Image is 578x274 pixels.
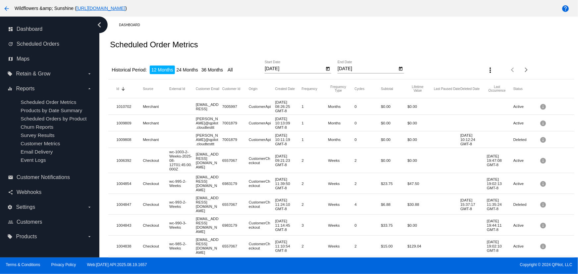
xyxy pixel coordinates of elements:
[354,103,381,110] mat-cell: 0
[487,85,507,92] button: Change sorting for LastOccurrenceUtc
[8,54,92,64] a: map Maps
[15,6,127,11] span: Wildflowers &amp; Sunshine ( )
[21,157,46,163] span: Event Logs
[196,131,222,148] mat-cell: [PERSON_NAME]@qpilot.cloudtesttt
[21,116,86,121] span: Scheduled Orders by Product
[222,201,249,208] mat-cell: 6557067
[169,148,196,173] mat-cell: wc-1003-2-Weeks-2025-08-12T01:45:00.000Z
[354,157,381,164] mat-cell: 2
[302,221,328,229] mat-cell: 3
[116,119,143,127] mat-cell: 1009809
[8,175,13,180] i: email
[143,221,169,229] mat-cell: Checkout
[407,103,434,110] mat-cell: $0.00
[354,180,381,187] mat-cell: 2
[381,136,407,143] mat-cell: $0.00
[562,5,570,13] mat-icon: help
[275,196,302,212] mat-cell: [DATE] 11:24:10 GMT-8
[17,56,29,62] span: Maps
[21,99,76,105] span: Scheduled Order Metrics
[328,85,349,92] button: Change sorting for FrequencyType
[506,63,520,76] button: Previous page
[354,87,364,91] button: Change sorting for Cycles
[487,152,513,168] mat-cell: [DATE] 19:47:08 GMT-8
[249,219,275,231] mat-cell: CustomerCheckout
[87,234,92,239] i: arrow_drop_down
[21,132,54,138] a: Survey Results
[460,131,487,148] mat-cell: [DATE] 10:12:24 GMT-8
[302,136,328,143] mat-cell: 1
[354,119,381,127] mat-cell: 0
[381,87,393,91] button: Change sorting for Subtotal
[381,157,407,164] mat-cell: $0.00
[143,119,169,127] mat-cell: Merchant
[328,119,355,127] mat-cell: Months
[222,119,249,127] mat-cell: 7001879
[275,217,302,233] mat-cell: [DATE] 11:14:45 GMT-8
[540,118,548,128] mat-icon: info
[87,205,92,210] i: arrow_drop_down
[8,56,13,62] i: map
[222,136,249,143] mat-cell: 7001879
[275,115,302,131] mat-cell: [DATE] 10:13:09 GMT-8
[17,26,42,32] span: Dashboard
[222,87,249,91] mat-header-cell: Customer Id
[21,149,53,155] a: Email Delivery
[116,136,143,143] mat-cell: 1009808
[249,136,275,143] mat-cell: CustomerApi
[397,65,404,72] button: Open calendar
[87,86,92,91] i: arrow_drop_down
[200,66,225,74] li: 36 Months
[275,238,302,254] mat-cell: [DATE] 11:10:54 GMT-8
[328,201,355,208] mat-cell: Weeks
[407,242,434,250] mat-cell: $129.04
[17,41,59,47] span: Scheduled Orders
[275,131,302,148] mat-cell: [DATE] 10:11:19 GMT-8
[381,180,407,187] mat-cell: $23.75
[540,199,548,209] mat-icon: info
[3,5,11,13] mat-icon: arrow_back
[302,242,328,250] mat-cell: 2
[407,136,434,143] mat-cell: $0.00
[540,241,548,251] mat-icon: info
[110,40,198,49] h2: Scheduled Order Metrics
[265,66,324,71] input: Start Date
[513,201,540,208] mat-cell: Deleted
[8,217,92,227] a: people_outline Customers
[407,119,434,127] mat-cell: $0.00
[222,157,249,164] mat-cell: 6557067
[328,136,355,143] mat-cell: Months
[460,87,487,91] mat-header-cell: Deleted Date
[21,108,82,113] span: Products by Date Summary
[8,41,13,47] i: update
[87,71,92,76] i: arrow_drop_down
[328,221,355,229] mat-cell: Weeks
[302,103,328,110] mat-cell: 1
[150,66,175,74] li: 12 Months
[7,234,13,239] i: local_offer
[381,119,407,127] mat-cell: $0.00
[196,173,222,194] mat-cell: [EMAIL_ADDRESS][DOMAIN_NAME]
[513,136,540,143] mat-cell: Deleted
[487,217,513,233] mat-cell: [DATE] 19:44:11 GMT-8
[51,262,76,267] a: Privacy Policy
[513,221,540,229] mat-cell: Active
[354,136,381,143] mat-cell: 0
[196,194,222,214] mat-cell: [EMAIL_ADDRESS][DOMAIN_NAME]
[328,103,355,110] mat-cell: Months
[17,189,41,195] span: Webhooks
[487,175,513,192] mat-cell: [DATE] 19:02:13 GMT-8
[7,205,13,210] i: settings
[169,240,196,252] mat-cell: wc-985-2-Weeks
[143,180,169,187] mat-cell: Checkout
[8,26,13,32] i: dashboard
[513,87,523,91] button: Change sorting for Status
[338,66,397,71] input: End Date
[324,65,331,72] button: Open calendar
[328,157,355,164] mat-cell: Weeks
[196,236,222,256] mat-cell: [EMAIL_ADDRESS][DOMAIN_NAME]
[8,187,92,198] a: share Webhooks
[513,103,540,110] mat-cell: Active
